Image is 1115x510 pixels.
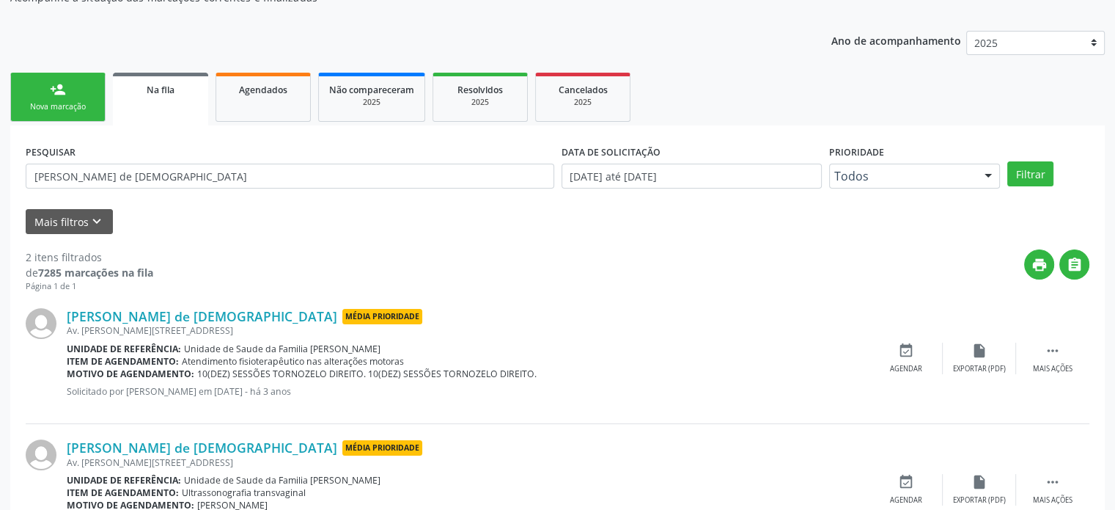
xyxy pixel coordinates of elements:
[342,309,422,324] span: Média Prioridade
[26,308,56,339] img: img
[953,364,1006,374] div: Exportar (PDF)
[26,141,76,164] label: PESQUISAR
[184,343,380,355] span: Unidade de Saude da Familia [PERSON_NAME]
[559,84,608,96] span: Cancelados
[457,84,503,96] span: Resolvidos
[67,440,337,456] a: [PERSON_NAME] de [DEMOGRAPHIC_DATA]
[26,280,153,293] div: Página 1 de 1
[342,440,422,456] span: Média Prioridade
[26,164,554,189] input: Nome, CNS
[182,355,404,368] span: Atendimento fisioterapêutico nas alterações motoras
[26,440,56,470] img: img
[898,474,914,490] i: event_available
[1033,364,1072,374] div: Mais ações
[1045,474,1061,490] i: 
[197,368,537,380] span: 10(DEZ) SESSÕES TORNOZELO DIREITO. 10(DEZ) SESSÕES TORNOZELO DIREITO.
[971,474,987,490] i: insert_drive_file
[890,495,922,506] div: Agendar
[329,97,414,108] div: 2025
[971,343,987,359] i: insert_drive_file
[1067,257,1083,273] i: 
[562,164,822,189] input: Selecione um intervalo
[182,487,306,499] span: Ultrassonografia transvaginal
[67,355,179,368] b: Item de agendamento:
[26,265,153,280] div: de
[546,97,619,108] div: 2025
[239,84,287,96] span: Agendados
[67,385,869,398] p: Solicitado por [PERSON_NAME] em [DATE] - há 3 anos
[184,474,380,487] span: Unidade de Saude da Familia [PERSON_NAME]
[67,343,181,355] b: Unidade de referência:
[67,474,181,487] b: Unidade de referência:
[67,368,194,380] b: Motivo de agendamento:
[67,487,179,499] b: Item de agendamento:
[21,101,95,112] div: Nova marcação
[953,495,1006,506] div: Exportar (PDF)
[1059,249,1089,280] button: 
[444,97,517,108] div: 2025
[1045,343,1061,359] i: 
[50,81,66,98] div: person_add
[829,141,884,164] label: Prioridade
[26,249,153,265] div: 2 itens filtrados
[89,214,105,230] i: keyboard_arrow_down
[67,456,869,469] div: Av. [PERSON_NAME][STREET_ADDRESS]
[831,31,961,49] p: Ano de acompanhamento
[147,84,174,96] span: Na fila
[38,266,153,280] strong: 7285 marcações na fila
[1031,257,1048,273] i: print
[26,209,113,235] button: Mais filtroskeyboard_arrow_down
[834,169,971,183] span: Todos
[898,343,914,359] i: event_available
[67,308,337,324] a: [PERSON_NAME] de [DEMOGRAPHIC_DATA]
[67,324,869,337] div: Av. [PERSON_NAME][STREET_ADDRESS]
[1007,161,1053,186] button: Filtrar
[1024,249,1054,280] button: print
[562,141,660,164] label: DATA DE SOLICITAÇÃO
[890,364,922,374] div: Agendar
[1033,495,1072,506] div: Mais ações
[329,84,414,96] span: Não compareceram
